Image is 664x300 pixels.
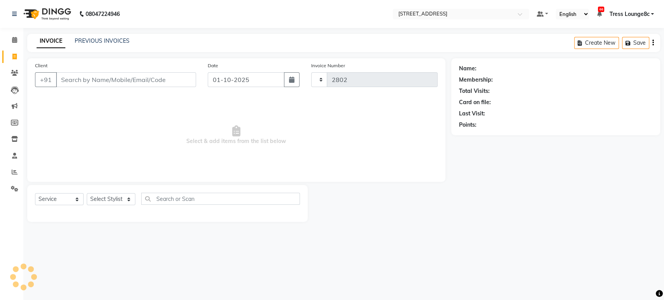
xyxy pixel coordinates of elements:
[459,76,493,84] div: Membership:
[459,98,491,106] div: Card on file:
[598,7,604,12] span: 66
[459,87,490,95] div: Total Visits:
[597,10,601,17] a: 66
[141,193,300,205] input: Search or Scan
[622,37,649,49] button: Save
[609,10,649,18] span: Tress Lounge8c
[574,37,619,49] button: Create New
[459,65,477,73] div: Name:
[208,62,218,69] label: Date
[459,121,477,129] div: Points:
[35,96,438,174] span: Select & add items from the list below
[311,62,345,69] label: Invoice Number
[37,34,65,48] a: INVOICE
[56,72,196,87] input: Search by Name/Mobile/Email/Code
[20,3,73,25] img: logo
[75,37,130,44] a: PREVIOUS INVOICES
[35,62,47,69] label: Client
[459,110,485,118] div: Last Visit:
[35,72,57,87] button: +91
[86,3,120,25] b: 08047224946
